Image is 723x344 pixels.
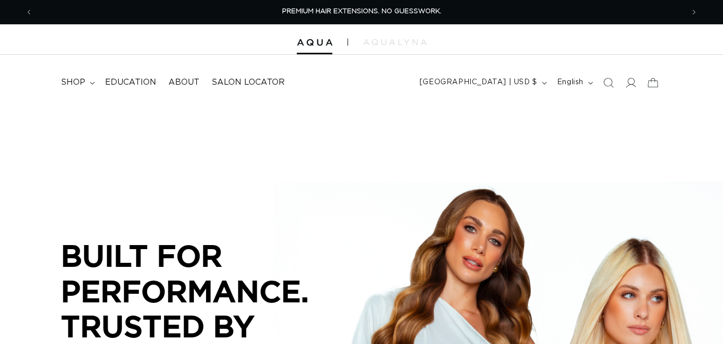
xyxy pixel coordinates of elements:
[55,71,99,94] summary: shop
[414,73,551,92] button: [GEOGRAPHIC_DATA] | USD $
[551,73,597,92] button: English
[597,72,619,94] summary: Search
[297,39,332,46] img: Aqua Hair Extensions
[18,3,40,22] button: Previous announcement
[61,77,85,88] span: shop
[420,77,537,88] span: [GEOGRAPHIC_DATA] | USD $
[99,71,162,94] a: Education
[205,71,291,94] a: Salon Locator
[683,3,705,22] button: Next announcement
[363,39,427,45] img: aqualyna.com
[162,71,205,94] a: About
[557,77,583,88] span: English
[105,77,156,88] span: Education
[282,8,441,15] span: PREMIUM HAIR EXTENSIONS. NO GUESSWORK.
[168,77,199,88] span: About
[212,77,285,88] span: Salon Locator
